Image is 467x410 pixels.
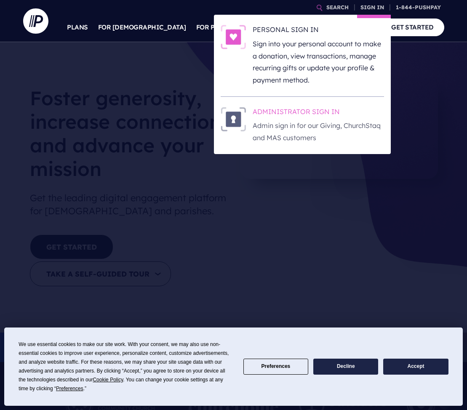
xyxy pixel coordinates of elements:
[221,107,246,131] img: ADMINISTRATOR SIGN IN - Illustration
[253,13,291,42] a: SOLUTIONS
[98,13,186,42] a: FOR [DEMOGRAPHIC_DATA]
[221,107,384,144] a: ADMINISTRATOR SIGN IN - Illustration ADMINISTRATOR SIGN IN Admin sign in for our Giving, ChurchSt...
[300,13,330,42] a: EXPLORE
[56,386,83,391] span: Preferences
[383,359,448,375] button: Accept
[313,359,378,375] button: Decline
[19,340,233,393] div: We use essential cookies to make our site work. With your consent, we may also use non-essential ...
[381,19,444,36] a: GET STARTED
[221,25,384,86] a: PERSONAL SIGN IN - Illustration PERSONAL SIGN IN Sign into your personal account to make a donati...
[67,13,88,42] a: PLANS
[93,377,123,383] span: Cookie Policy
[253,25,384,37] h6: PERSONAL SIGN IN
[221,25,246,49] img: PERSONAL SIGN IN - Illustration
[253,38,384,86] p: Sign into your personal account to make a donation, view transactions, manage recurring gifts or ...
[253,120,384,144] p: Admin sign in for our Giving, ChurchStaq and MAS customers
[253,107,384,120] h6: ADMINISTRATOR SIGN IN
[340,13,371,42] a: COMPANY
[196,13,243,42] a: FOR PARISHES
[4,327,463,406] div: Cookie Consent Prompt
[243,359,308,375] button: Preferences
